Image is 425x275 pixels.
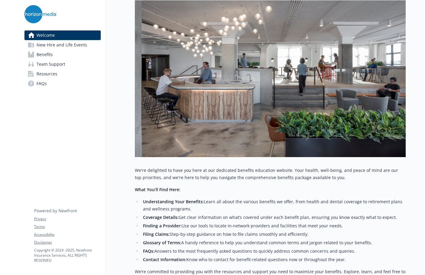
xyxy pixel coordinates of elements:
[143,231,170,237] strong: Filing Claims:
[34,216,100,222] a: Privacy
[24,50,101,59] a: Benefits
[36,69,57,79] span: Resources
[36,40,87,50] span: New Hire and Life Events
[141,198,406,213] li: Learn all about the various benefits we offer, from health and dental coverage to retirement plan...
[24,79,101,88] a: FAQs
[143,248,154,254] strong: FAQs:
[135,187,180,192] strong: What You’ll Find Here:
[24,40,101,50] a: New Hire and Life Events
[36,30,55,40] span: Welcome
[141,214,406,221] li: Get clear information on what’s covered under each benefit plan, ensuring you know exactly what t...
[34,224,100,229] a: Terms
[141,222,406,229] li: Use our tools to locate in-network providers and facilities that meet your needs.
[143,240,181,245] strong: Glossary of Terms:
[24,69,101,79] a: Resources
[36,50,53,59] span: Benefits
[141,231,406,238] li: Step-by-step guidance on how to file claims smoothly and efficiently.
[141,256,406,263] li: Know who to contact for benefit-related questions now or throughout the year.
[34,248,100,263] p: Copyright © 2024 - 2025 , Newfront Insurance Services, ALL RIGHTS RESERVED
[143,257,186,262] strong: Contact Information:
[36,79,47,88] span: FAQs
[143,214,179,220] strong: Coverage Details:
[143,199,204,204] strong: Understanding Your Benefits:
[24,30,101,40] a: Welcome
[141,248,406,255] li: Answers to the most frequently asked questions to quickly address common concerns and queries.
[141,239,406,246] li: A handy reference to help you understand common terms and jargon related to your benefits.
[36,59,65,69] span: Team Support
[24,59,101,69] a: Team Support
[135,167,406,181] p: We're delighted to have you here at our dedicated benefits education website. Your health, well-b...
[34,240,100,245] a: Disclaimer
[34,232,100,237] a: Accessibility
[143,223,182,229] strong: Finding a Provider:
